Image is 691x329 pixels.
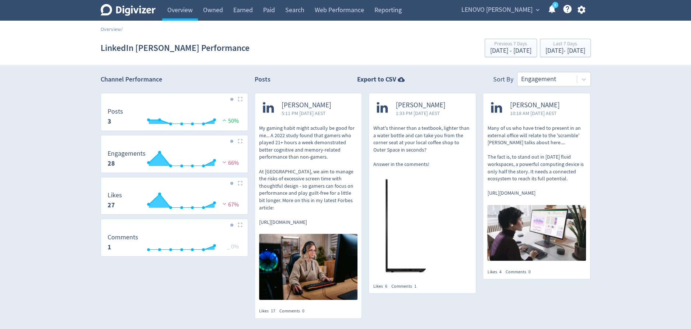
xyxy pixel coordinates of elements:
span: / [121,26,123,32]
p: Many of us who have tried to present in an external office will relate to the 'scramble' [PERSON_... [487,125,586,197]
span: [PERSON_NAME] [510,101,559,110]
a: [PERSON_NAME]1:33 PM [DATE] AESTWhat's thinner than a textbook, lighter than a water bottle and c... [369,93,476,277]
dt: Comments [108,233,138,242]
svg: Comments 1 [104,234,245,253]
div: Sort By [493,75,513,86]
dt: Likes [108,191,122,200]
div: Comments [391,283,420,290]
span: expand_more [534,7,541,13]
div: Comments [505,269,534,275]
div: Last 7 Days [545,41,585,48]
h2: Posts [255,75,271,86]
button: Last 7 Days[DATE]- [DATE] [540,39,591,57]
strong: Export to CSV [357,75,396,84]
h2: Channel Performance [101,75,248,84]
img: Placeholder [238,139,242,143]
span: 6 [385,283,387,289]
svg: Engagements 7 [104,150,245,170]
span: 50% [221,117,239,125]
span: 4 [499,269,501,275]
img: negative-performance.svg [221,201,228,207]
span: 66% [221,159,239,167]
span: 1:33 PM [DATE] AEST [395,110,445,117]
img: positive-performance.svg [221,117,228,123]
strong: 27 [108,201,115,209]
span: _ 0% [227,243,239,250]
svg: Posts 1 [104,108,245,128]
h1: LinkedIn [PERSON_NAME] Performance [101,36,249,60]
span: 1 [414,283,416,289]
span: 67% [221,201,239,208]
p: My gaming habit might actually be good for me... A 2022 study found that gamers who played 21+ ho... [259,125,358,226]
div: Likes [259,308,279,314]
span: [PERSON_NAME] [282,101,331,110]
span: [PERSON_NAME] [395,101,445,110]
strong: 1 [108,243,111,252]
span: 17 [271,308,275,314]
img: Placeholder [238,222,242,227]
span: 0 [528,269,530,275]
text: 5 [554,3,556,8]
button: LENOVO [PERSON_NAME] [459,4,541,16]
dt: Engagements [108,149,146,158]
img: https://media.cf.digivizer.com/images/linkedin-134570091-urn:li:share:7359481259695263744-f500b9e... [259,234,358,300]
img: Placeholder [238,181,242,186]
span: 10:18 AM [DATE] AEST [510,110,559,117]
p: What's thinner than a textbook, lighter than a water bottle and can take you from the corner seat... [373,125,472,168]
div: Previous 7 Days [490,41,531,48]
a: [PERSON_NAME]10:18 AM [DATE] AESTMany of us who have tried to present in an external office will ... [483,93,590,263]
a: Overview [101,26,121,32]
span: 0 [302,308,304,314]
div: Comments [279,308,308,314]
div: [DATE] - [DATE] [490,48,531,54]
dt: Posts [108,107,123,116]
span: LENOVO [PERSON_NAME] [461,4,533,16]
strong: 28 [108,159,115,168]
div: Likes [373,283,391,290]
img: https://media.cf.digivizer.com/images/linkedin-134570091-urn:li:share:7359015165524144128-e3535b6... [487,205,586,261]
img: negative-performance.svg [221,159,228,165]
svg: Likes 6 [104,192,245,211]
img: Placeholder [238,97,242,101]
div: [DATE] - [DATE] [545,48,585,54]
a: 5 [552,2,558,8]
strong: 3 [108,117,111,126]
button: Previous 7 Days[DATE] - [DATE] [485,39,537,57]
a: [PERSON_NAME]5:11 PM [DATE] AESTMy gaming habit might actually be good for me... A 2022 study fou... [255,93,362,302]
div: Likes [487,269,505,275]
img: https://media.cf.digivizer.com/images/linkedin-134570091-urn:li:ugcPost:7361238497317339136-5583c... [373,176,472,275]
span: 5:11 PM [DATE] AEST [282,110,331,117]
